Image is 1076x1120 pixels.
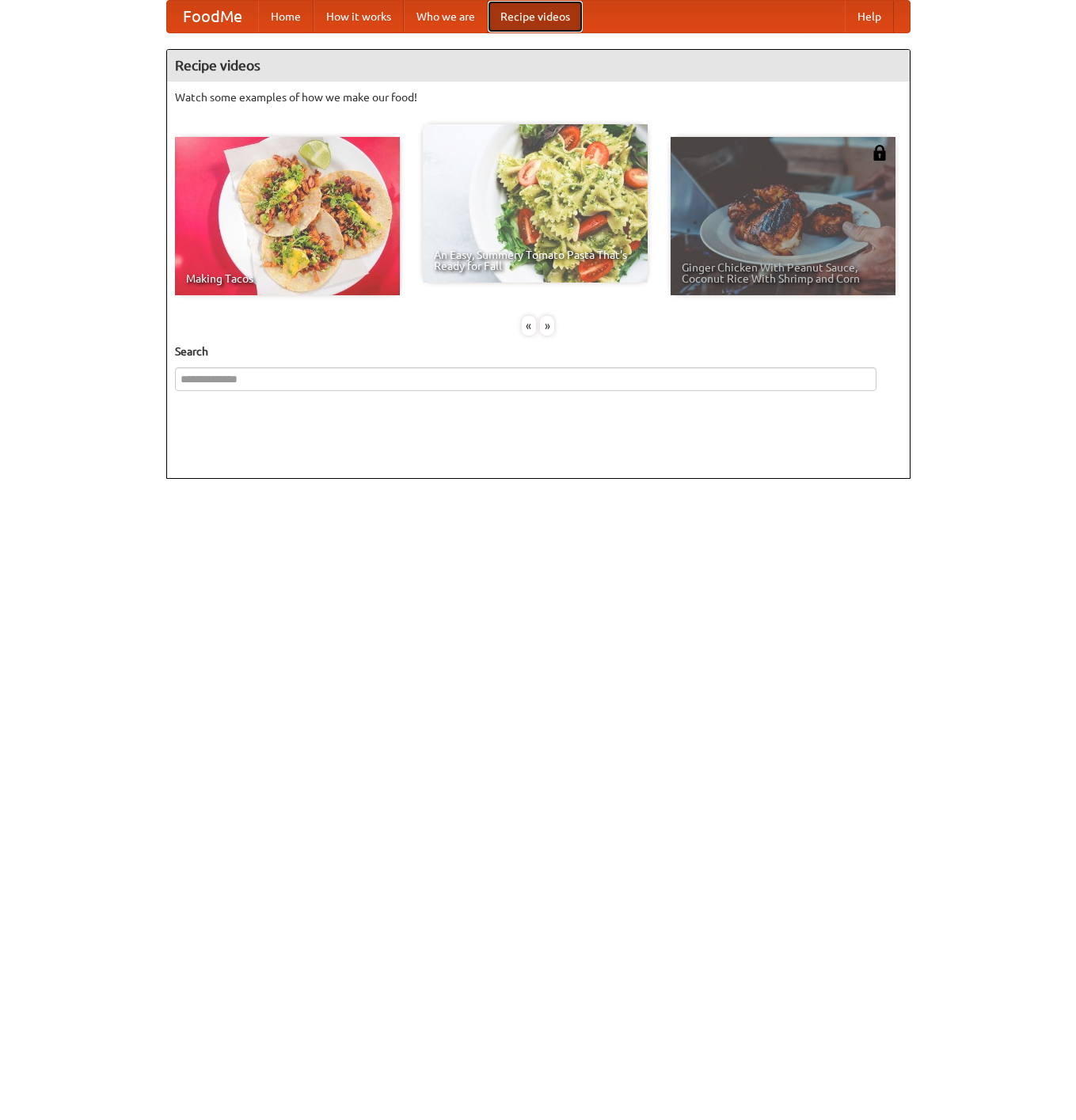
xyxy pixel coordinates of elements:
img: 483408.png [872,145,888,161]
span: Making Tacos [186,273,389,284]
span: An Easy, Summery Tomato Pasta That's Ready for Fall [434,249,637,271]
a: Recipe videos [488,1,583,32]
a: Help [845,1,894,32]
a: FoodMe [167,1,258,32]
a: An Easy, Summery Tomato Pasta That's Ready for Fall [423,124,648,283]
a: How it works [314,1,404,32]
a: Who we are [404,1,488,32]
a: Home [258,1,314,32]
h5: Search [175,344,902,359]
div: « [522,316,536,336]
div: » [540,316,554,336]
p: Watch some examples of how we make our food! [175,89,902,105]
a: Making Tacos [175,137,400,295]
h4: Recipe videos [167,50,910,82]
